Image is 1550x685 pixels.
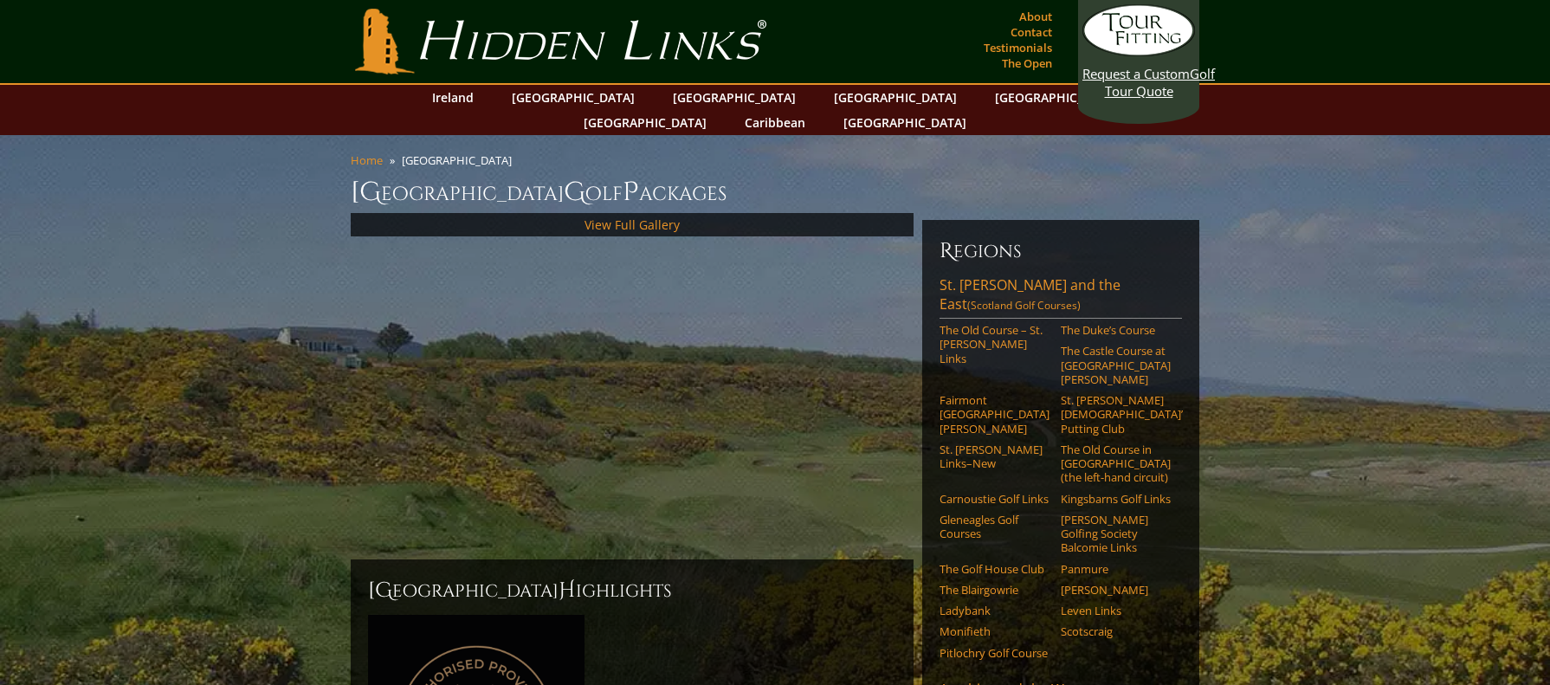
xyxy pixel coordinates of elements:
[940,323,1049,365] a: The Old Course – St. [PERSON_NAME] Links
[940,624,1049,638] a: Monifieth
[1061,583,1171,597] a: [PERSON_NAME]
[998,51,1056,75] a: The Open
[940,646,1049,660] a: Pitlochry Golf Course
[940,583,1049,597] a: The Blairgowrie
[623,175,639,210] span: P
[351,152,383,168] a: Home
[1082,4,1195,100] a: Request a CustomGolf Tour Quote
[559,577,576,604] span: H
[1061,443,1171,485] a: The Old Course in [GEOGRAPHIC_DATA] (the left-hand circuit)
[986,85,1127,110] a: [GEOGRAPHIC_DATA]
[1082,65,1190,82] span: Request a Custom
[503,85,643,110] a: [GEOGRAPHIC_DATA]
[940,393,1049,436] a: Fairmont [GEOGRAPHIC_DATA][PERSON_NAME]
[584,216,680,233] a: View Full Gallery
[1061,393,1171,436] a: St. [PERSON_NAME] [DEMOGRAPHIC_DATA]’ Putting Club
[351,175,1199,210] h1: [GEOGRAPHIC_DATA] olf ackages
[1061,513,1171,555] a: [PERSON_NAME] Golfing Society Balcomie Links
[1061,323,1171,337] a: The Duke’s Course
[825,85,966,110] a: [GEOGRAPHIC_DATA]
[1061,604,1171,617] a: Leven Links
[1061,562,1171,576] a: Panmure
[423,85,482,110] a: Ireland
[564,175,585,210] span: G
[940,562,1049,576] a: The Golf House Club
[979,36,1056,60] a: Testimonials
[736,110,814,135] a: Caribbean
[575,110,715,135] a: [GEOGRAPHIC_DATA]
[1061,344,1171,386] a: The Castle Course at [GEOGRAPHIC_DATA][PERSON_NAME]
[940,604,1049,617] a: Ladybank
[402,152,519,168] li: [GEOGRAPHIC_DATA]
[1061,624,1171,638] a: Scotscraig
[940,443,1049,471] a: St. [PERSON_NAME] Links–New
[940,513,1049,541] a: Gleneagles Golf Courses
[940,275,1182,319] a: St. [PERSON_NAME] and the East(Scotland Golf Courses)
[1015,4,1056,29] a: About
[1006,20,1056,44] a: Contact
[664,85,804,110] a: [GEOGRAPHIC_DATA]
[1061,492,1171,506] a: Kingsbarns Golf Links
[368,577,896,604] h2: [GEOGRAPHIC_DATA] ighlights
[940,492,1049,506] a: Carnoustie Golf Links
[967,298,1081,313] span: (Scotland Golf Courses)
[835,110,975,135] a: [GEOGRAPHIC_DATA]
[940,237,1182,265] h6: Regions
